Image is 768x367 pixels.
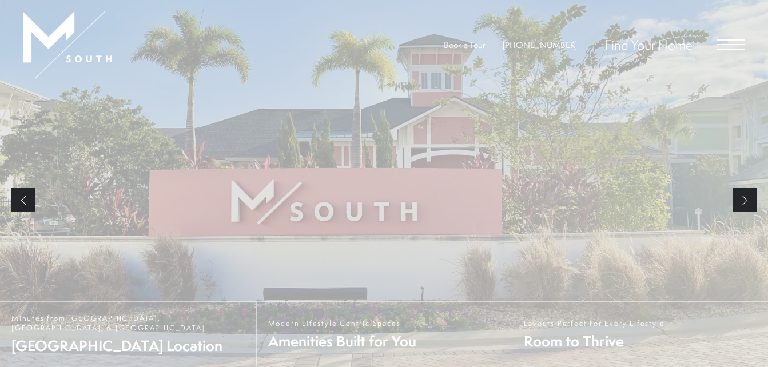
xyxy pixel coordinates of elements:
[524,331,664,351] span: Room to Thrive
[11,313,245,333] span: Minutes from [GEOGRAPHIC_DATA], [GEOGRAPHIC_DATA], & [GEOGRAPHIC_DATA]
[256,302,512,367] a: Modern Lifestyle Centric Spaces
[503,39,577,51] a: Call Us at 813-570-8014
[733,188,757,212] a: Next
[503,39,577,51] span: [PHONE_NUMBER]
[11,336,245,356] span: [GEOGRAPHIC_DATA] Location
[23,11,112,78] img: MSouth
[268,318,416,328] span: Modern Lifestyle Centric Spaces
[444,39,486,51] a: Book a Tour
[524,318,664,328] span: Layouts Perfect For Every Lifestyle
[605,35,693,54] a: Find Your Home
[268,331,416,351] span: Amenities Built for You
[717,39,745,50] button: Open Menu
[11,188,35,212] a: Previous
[512,302,768,367] a: Layouts Perfect For Every Lifestyle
